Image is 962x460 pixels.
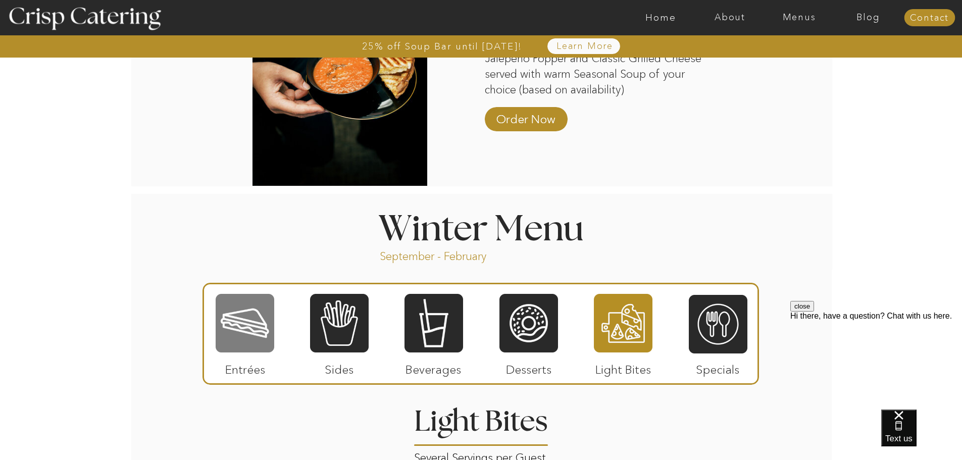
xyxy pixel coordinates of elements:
h1: Winter Menu [341,212,622,242]
iframe: podium webchat widget prompt [790,301,962,422]
a: Home [626,13,695,23]
a: Blog [834,13,903,23]
p: Several Servings per Guest [414,448,549,459]
a: Order Now [492,102,560,131]
p: Beverages [400,352,467,382]
a: Menus [765,13,834,23]
p: Jalepeño Popper and Classic Grilled Cheese served with warm Seasonal Soup of your choice (based o... [485,51,701,96]
a: 25% off Soup Bar until [DATE]! [326,41,559,52]
a: About [695,13,765,23]
a: Learn More [533,41,637,52]
a: Contact [904,13,955,23]
p: Desserts [495,352,563,382]
h2: Light Bites [411,407,552,427]
iframe: podium webchat widget bubble [881,410,962,460]
p: Specials [684,352,751,382]
p: Entrées [212,352,279,382]
p: Light Bites [590,352,657,382]
p: September - February [380,249,519,261]
p: Sides [306,352,373,382]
